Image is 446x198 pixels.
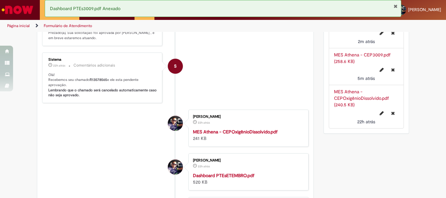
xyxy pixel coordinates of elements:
button: Editar nome de arquivo MES Athena - CEP3009.pdf [376,65,388,75]
b: Lembrando que o chamado será cancelado automaticamente caso não seja aprovado. [48,88,158,98]
div: [PERSON_NAME] [193,115,302,119]
div: Felipe De Oliveira Cavalcante [168,160,183,175]
time: 30/09/2025 14:58:02 [358,75,375,81]
span: 5m atrás [358,75,375,81]
a: MES Athena - CEPOxigênioDissolvido.pdf [193,129,278,135]
span: S [174,58,177,74]
div: 241 KB [193,129,302,142]
span: [PERSON_NAME] [408,7,441,12]
a: MES Athena - CEP3009.pdf (258.6 KB) [334,52,390,64]
p: Olá! Recebemos seu chamado e ele esta pendente aprovação. [48,72,157,98]
time: 29/09/2025 17:25:59 [198,121,210,125]
div: Felipe De Oliveira Cavalcante [168,116,183,131]
time: 30/09/2025 15:00:51 [358,38,375,44]
div: Sistema [48,58,157,62]
span: 22h atrás [198,121,210,125]
ul: Trilhas de página [5,20,293,32]
a: Formulário de Atendimento [44,23,92,28]
button: Editar nome de arquivo Dashboard PTEs3009.pdf [376,28,388,38]
button: Editar nome de arquivo MES Athena - CEPOxigênioDissolvido.pdf [376,108,388,118]
span: 22h atrás [198,164,210,168]
button: Fechar Notificação [393,4,398,9]
span: Dashboard PTEs3009.pdf Anexado [50,6,120,11]
small: Comentários adicionais [73,63,115,68]
a: Página inicial [7,23,30,28]
button: Excluir Dashboard PTEs3009.pdf [387,28,399,38]
div: [PERSON_NAME] [193,159,302,162]
time: 29/09/2025 17:25:59 [357,119,375,125]
button: Excluir MES Athena - CEP3009.pdf [387,65,399,75]
div: 520 KB [193,172,302,185]
button: Excluir MES Athena - CEPOxigênioDissolvido.pdf [387,108,399,118]
span: 22h atrás [357,119,375,125]
img: ServiceNow [1,3,34,16]
a: Dashboard PTEsETEMBRO.pdf [193,173,254,178]
p: Prezado(a), Sua solicitação foi aprovada por [PERSON_NAME] , e em breve estaremos atuando. [48,30,157,40]
span: 22h atrás [53,64,65,68]
time: 29/09/2025 17:26:41 [53,64,65,68]
div: System [168,59,183,74]
a: MES Athena - CEPOxigênioDissolvido.pdf (240.5 KB) [334,89,389,108]
b: R13578565 [90,77,107,82]
span: 2m atrás [358,38,375,44]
